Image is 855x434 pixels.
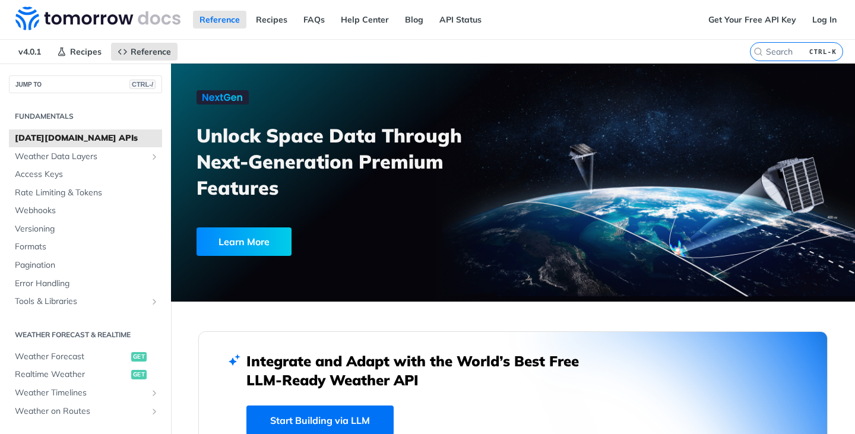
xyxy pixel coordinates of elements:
[15,351,128,363] span: Weather Forecast
[131,46,171,57] span: Reference
[9,238,162,256] a: Formats
[702,11,803,28] a: Get Your Free API Key
[246,351,597,389] h2: Integrate and Adapt with the World’s Best Free LLM-Ready Weather API
[9,348,162,366] a: Weather Forecastget
[9,403,162,420] a: Weather on RoutesShow subpages for Weather on Routes
[150,407,159,416] button: Show subpages for Weather on Routes
[9,202,162,220] a: Webhooks
[12,43,47,61] span: v4.0.1
[131,370,147,379] span: get
[197,227,460,256] a: Learn More
[15,205,159,217] span: Webhooks
[9,256,162,274] a: Pagination
[15,151,147,163] span: Weather Data Layers
[806,11,843,28] a: Log In
[15,406,147,417] span: Weather on Routes
[806,46,840,58] kbd: CTRL-K
[70,46,102,57] span: Recipes
[15,241,159,253] span: Formats
[150,297,159,306] button: Show subpages for Tools & Libraries
[9,111,162,122] h2: Fundamentals
[15,278,159,290] span: Error Handling
[9,75,162,93] button: JUMP TOCTRL-/
[15,169,159,180] span: Access Keys
[9,366,162,384] a: Realtime Weatherget
[753,47,763,56] svg: Search
[15,259,159,271] span: Pagination
[15,132,159,144] span: [DATE][DOMAIN_NAME] APIs
[334,11,395,28] a: Help Center
[197,122,526,201] h3: Unlock Space Data Through Next-Generation Premium Features
[9,184,162,202] a: Rate Limiting & Tokens
[193,11,246,28] a: Reference
[15,187,159,199] span: Rate Limiting & Tokens
[9,220,162,238] a: Versioning
[15,369,128,381] span: Realtime Weather
[9,129,162,147] a: [DATE][DOMAIN_NAME] APIs
[433,11,488,28] a: API Status
[15,387,147,399] span: Weather Timelines
[398,11,430,28] a: Blog
[9,275,162,293] a: Error Handling
[50,43,108,61] a: Recipes
[9,330,162,340] h2: Weather Forecast & realtime
[9,166,162,183] a: Access Keys
[150,152,159,161] button: Show subpages for Weather Data Layers
[249,11,294,28] a: Recipes
[150,388,159,398] button: Show subpages for Weather Timelines
[15,7,180,30] img: Tomorrow.io Weather API Docs
[9,384,162,402] a: Weather TimelinesShow subpages for Weather Timelines
[9,148,162,166] a: Weather Data LayersShow subpages for Weather Data Layers
[197,90,249,104] img: NextGen
[111,43,178,61] a: Reference
[9,293,162,311] a: Tools & LibrariesShow subpages for Tools & Libraries
[15,223,159,235] span: Versioning
[15,296,147,308] span: Tools & Libraries
[297,11,331,28] a: FAQs
[197,227,292,256] div: Learn More
[131,352,147,362] span: get
[129,80,156,89] span: CTRL-/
